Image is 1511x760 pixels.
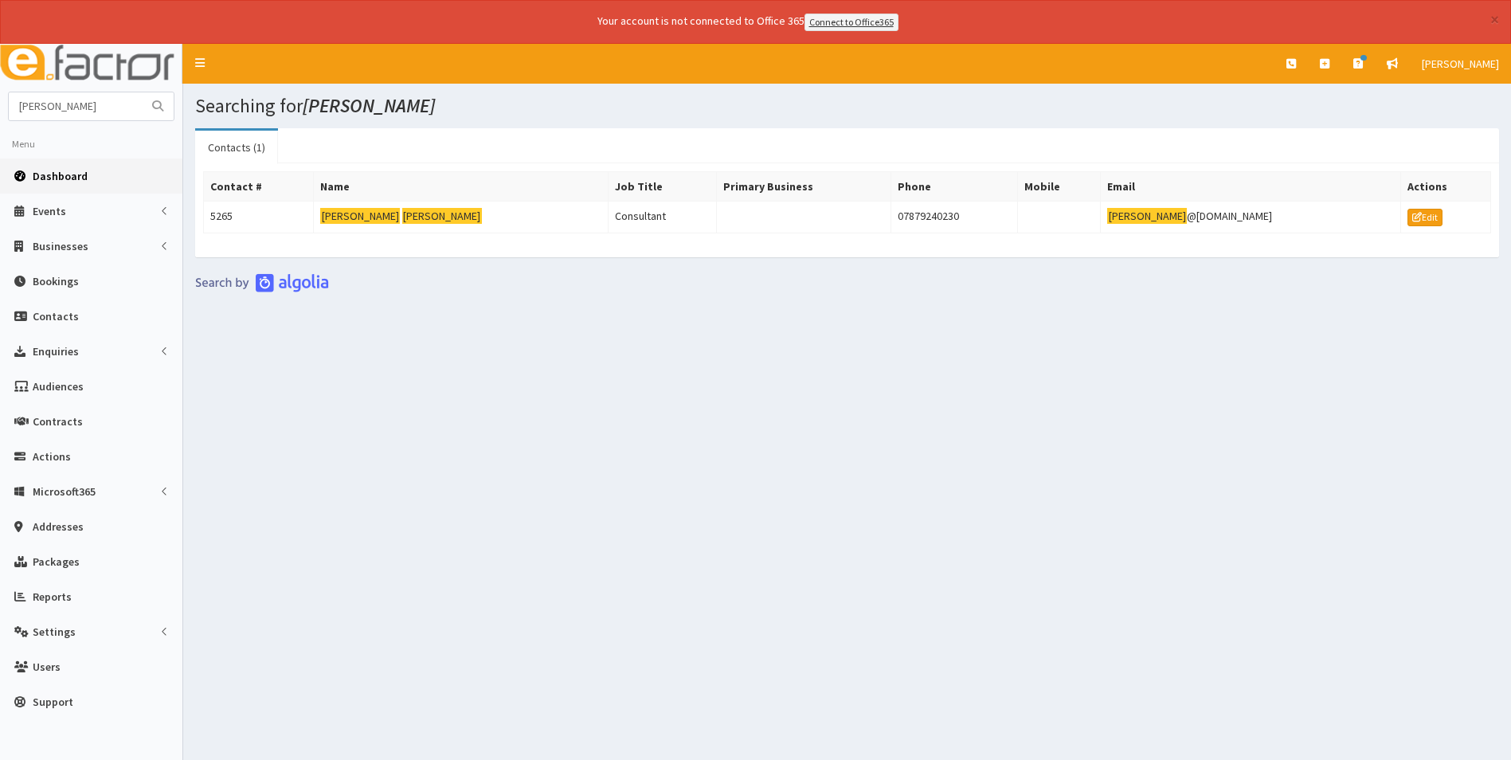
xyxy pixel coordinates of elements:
span: Events [33,204,66,218]
a: [PERSON_NAME] [1410,44,1511,84]
div: Your account is not connected to Office 365 [282,13,1214,31]
span: Dashboard [33,169,88,183]
mark: [PERSON_NAME] [402,208,482,225]
span: Settings [33,625,76,639]
span: Reports [33,590,72,604]
th: Primary Business [717,171,891,201]
span: Enquiries [33,344,79,358]
th: Actions [1401,171,1491,201]
th: Name [314,171,609,201]
th: Contact # [204,171,314,201]
th: Email [1101,171,1401,201]
th: Job Title [608,171,716,201]
a: Connect to Office365 [804,14,898,31]
td: Consultant [608,201,716,233]
td: @[DOMAIN_NAME] [1101,201,1401,233]
span: Audiences [33,379,84,394]
button: × [1490,11,1499,28]
span: [PERSON_NAME] [1422,57,1499,71]
h1: Searching for [195,96,1499,116]
span: Contacts [33,309,79,323]
a: Contacts (1) [195,131,278,164]
span: Addresses [33,519,84,534]
mark: [PERSON_NAME] [320,208,400,225]
mark: [PERSON_NAME] [1107,208,1187,225]
input: Search... [9,92,143,120]
th: Mobile [1017,171,1100,201]
span: Actions [33,449,71,464]
a: Edit [1407,209,1442,226]
span: Packages [33,554,80,569]
i: [PERSON_NAME] [303,93,435,118]
img: search-by-algolia-light-background.png [195,273,329,292]
span: Users [33,660,61,674]
td: 07879240230 [891,201,1017,233]
th: Phone [891,171,1017,201]
span: Contracts [33,414,83,429]
span: Businesses [33,239,88,253]
span: Bookings [33,274,79,288]
span: Microsoft365 [33,484,96,499]
td: 5265 [204,201,314,233]
span: Support [33,695,73,709]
